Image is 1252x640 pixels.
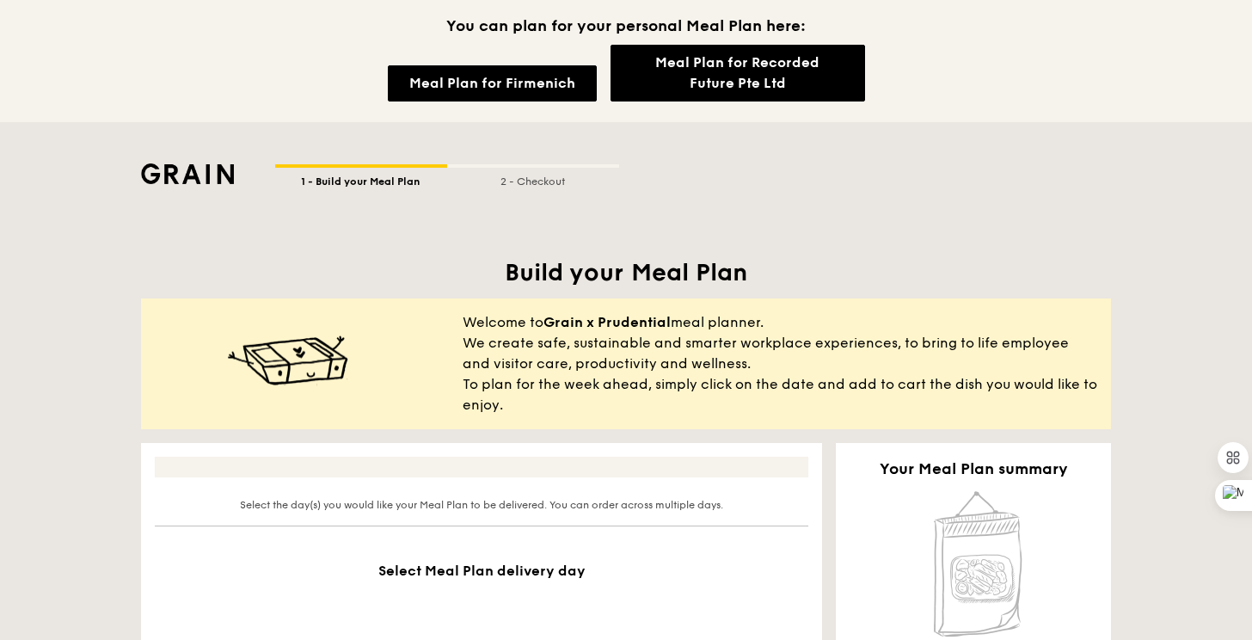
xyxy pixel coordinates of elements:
h2: Your Meal Plan summary [850,457,1097,481]
img: meal-happy@2x.c9d3c595.png [228,335,348,387]
div: Select the day(s) you would like your Meal Plan to be delivered. You can order across multiple days. [162,498,801,512]
div: 2 - Checkout [447,168,619,188]
a: Meal Plan for Recorded Future Pte Ltd [611,45,865,102]
div: You can plan for your personal Meal Plan here: [14,14,1238,45]
b: Grain x Prudential [543,314,671,330]
a: Meal Plan for Firmenich [388,65,597,102]
span: Welcome to meal planner. We create safe, sustainable and smarter workplace experiences, to bring ... [463,312,1097,415]
img: Grain [141,163,234,184]
div: 1 - Build your Meal Plan [275,168,447,188]
h1: Build your Meal Plan [141,257,1111,288]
